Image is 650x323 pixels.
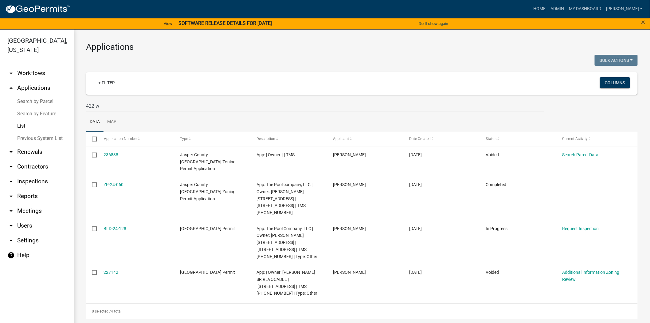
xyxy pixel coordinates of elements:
[256,270,317,296] span: App: | Owner: MESSEX JAMES R SR REVOCABLE | 422 WEST BRANCH ROAD | TMS 094-08-00-016 | Type: Other
[7,70,15,77] i: arrow_drop_down
[104,226,127,231] a: BLD-24-128
[104,137,137,141] span: Application Number
[256,152,295,157] span: App: | Owner: | | TMS
[98,132,174,146] datatable-header-cell: Application Number
[7,237,15,244] i: arrow_drop_down
[604,3,645,15] a: [PERSON_NAME]
[409,270,422,275] span: 02/28/2024
[562,137,588,141] span: Current Activity
[256,182,312,215] span: App: The Pool company, LLC | Owner: MESSEX JAMES R SR REVOCABLE | 422 WEST BRANCH ROAD | TMS 094-...
[595,55,638,66] button: Bulk Actions
[404,132,480,146] datatable-header-cell: Date Created
[562,226,599,231] a: Request Inspection
[548,3,566,15] a: Admin
[7,148,15,156] i: arrow_drop_down
[180,182,236,201] span: Jasper County SC Zoning Permit Application
[641,18,645,26] button: Close
[333,152,366,157] span: Barbara Sutcliffe
[409,152,422,157] span: 03/25/2024
[566,3,604,15] a: My Dashboard
[416,18,451,29] button: Don't show again
[93,77,120,88] a: + Filter
[251,132,327,146] datatable-header-cell: Description
[104,182,124,187] a: ZP-24-060
[161,18,175,29] a: View
[486,226,508,231] span: In Progress
[7,222,15,229] i: arrow_drop_down
[333,137,349,141] span: Applicant
[409,226,422,231] span: 03/07/2024
[409,137,431,141] span: Date Created
[7,178,15,185] i: arrow_drop_down
[7,193,15,200] i: arrow_drop_down
[178,20,272,26] strong: SOFTWARE RELEASE DETAILS FOR [DATE]
[556,132,633,146] datatable-header-cell: Current Activity
[180,270,235,275] span: Jasper County Building Permit
[256,137,275,141] span: Description
[256,226,317,259] span: App: The Pool Company, LLC | Owner: MESSEX JAMES R SR REVOCABLE | 422 WEST BRANCH ROAD | TMS 094-...
[104,112,120,132] a: Map
[104,152,119,157] a: 236838
[641,18,645,26] span: ×
[486,152,499,157] span: Voided
[86,132,98,146] datatable-header-cell: Select
[480,132,556,146] datatable-header-cell: Status
[180,152,236,171] span: Jasper County SC Zoning Permit Application
[333,182,366,187] span: Barbara Sutcliffe
[333,226,366,231] span: Barbara Sutcliffe
[7,163,15,170] i: arrow_drop_down
[86,112,104,132] a: Data
[7,207,15,215] i: arrow_drop_down
[86,304,638,319] div: 4 total
[104,270,119,275] a: 227142
[486,182,507,187] span: Completed
[562,270,619,282] a: Additional Information Zoning Review
[180,137,188,141] span: Type
[86,42,638,52] h3: Applications
[92,309,111,313] span: 0 selected /
[600,77,630,88] button: Columns
[531,3,548,15] a: Home
[562,152,598,157] a: Search Parcel Data
[7,252,15,259] i: help
[180,226,235,231] span: Jasper County Building Permit
[174,132,251,146] datatable-header-cell: Type
[327,132,404,146] datatable-header-cell: Applicant
[86,100,544,112] input: Search for applications
[7,84,15,92] i: arrow_drop_up
[486,137,497,141] span: Status
[409,182,422,187] span: 03/25/2024
[486,270,499,275] span: Voided
[333,270,366,275] span: Barbara Sutcliffe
